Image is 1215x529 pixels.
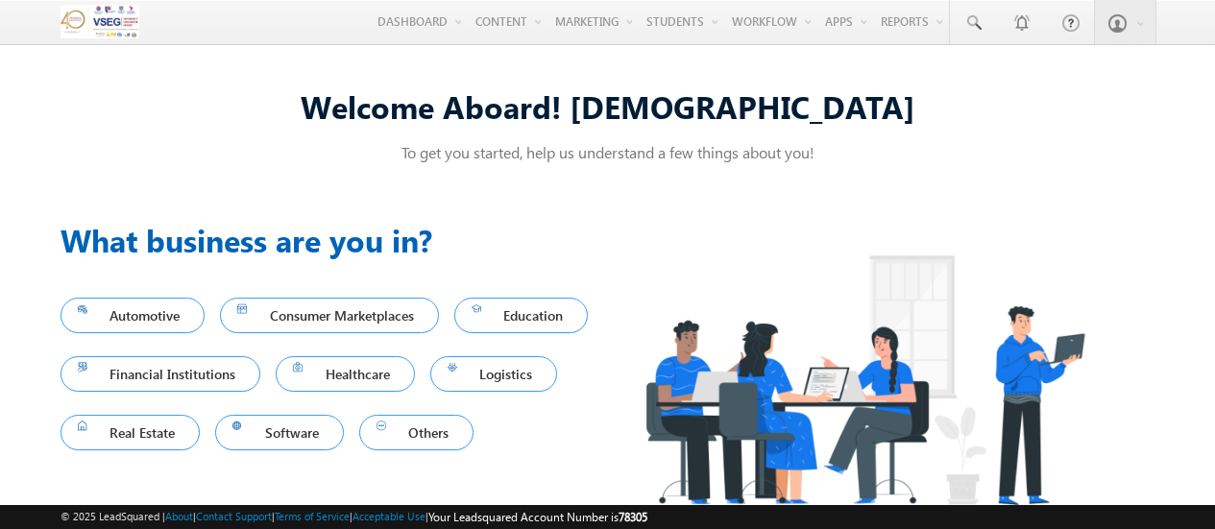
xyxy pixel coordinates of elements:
span: Logistics [448,361,541,387]
a: Acceptable Use [352,510,425,522]
span: © 2025 LeadSquared | | | | | [61,508,647,526]
p: To get you started, help us understand a few things about you! [61,142,1155,162]
img: Custom Logo [61,5,139,38]
span: Your Leadsquared Account Number is [428,510,647,524]
span: Real Estate [78,420,183,445]
a: Terms of Service [275,510,350,522]
a: About [165,510,193,522]
span: Education [472,302,571,328]
span: Automotive [78,302,188,328]
span: Software [232,420,327,445]
span: 78305 [619,510,647,524]
span: Others [377,420,457,445]
a: Contact Support [196,510,272,522]
span: Healthcare [293,361,398,387]
span: Financial Institutions [78,361,244,387]
span: Consumer Marketplaces [237,302,422,328]
div: Welcome Aboard! [DEMOGRAPHIC_DATA] [61,85,1155,127]
h3: What business are you in? [61,217,608,263]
